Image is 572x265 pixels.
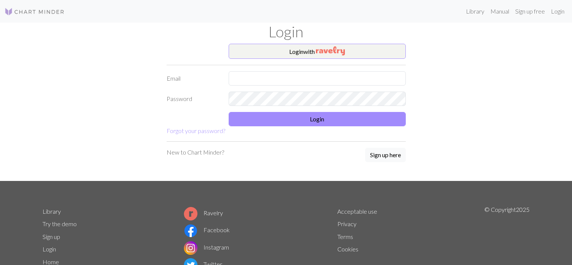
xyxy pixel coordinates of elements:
a: Cookies [337,245,358,253]
a: Forgot your password? [167,127,225,134]
label: Email [162,71,224,86]
a: Acceptable use [337,208,377,215]
a: Sign up here [365,148,406,163]
img: Ravelry logo [184,207,197,221]
a: Sign up free [512,4,548,19]
button: Sign up here [365,148,406,162]
a: Instagram [184,244,229,251]
label: Password [162,92,224,106]
img: Facebook logo [184,224,197,237]
a: Sign up [42,233,60,240]
a: Terms [337,233,353,240]
button: Loginwith [229,44,406,59]
img: Logo [5,7,65,16]
a: Privacy [337,220,357,227]
a: Library [42,208,61,215]
h1: Login [38,23,534,41]
button: Login [229,112,406,126]
img: Ravelry [316,46,345,55]
a: Login [548,4,567,19]
img: Instagram logo [184,241,197,255]
a: Manual [487,4,512,19]
a: Ravelry [184,209,223,216]
a: Try the demo [42,220,77,227]
a: Login [42,245,56,253]
p: New to Chart Minder? [167,148,224,157]
a: Library [463,4,487,19]
a: Facebook [184,226,230,233]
